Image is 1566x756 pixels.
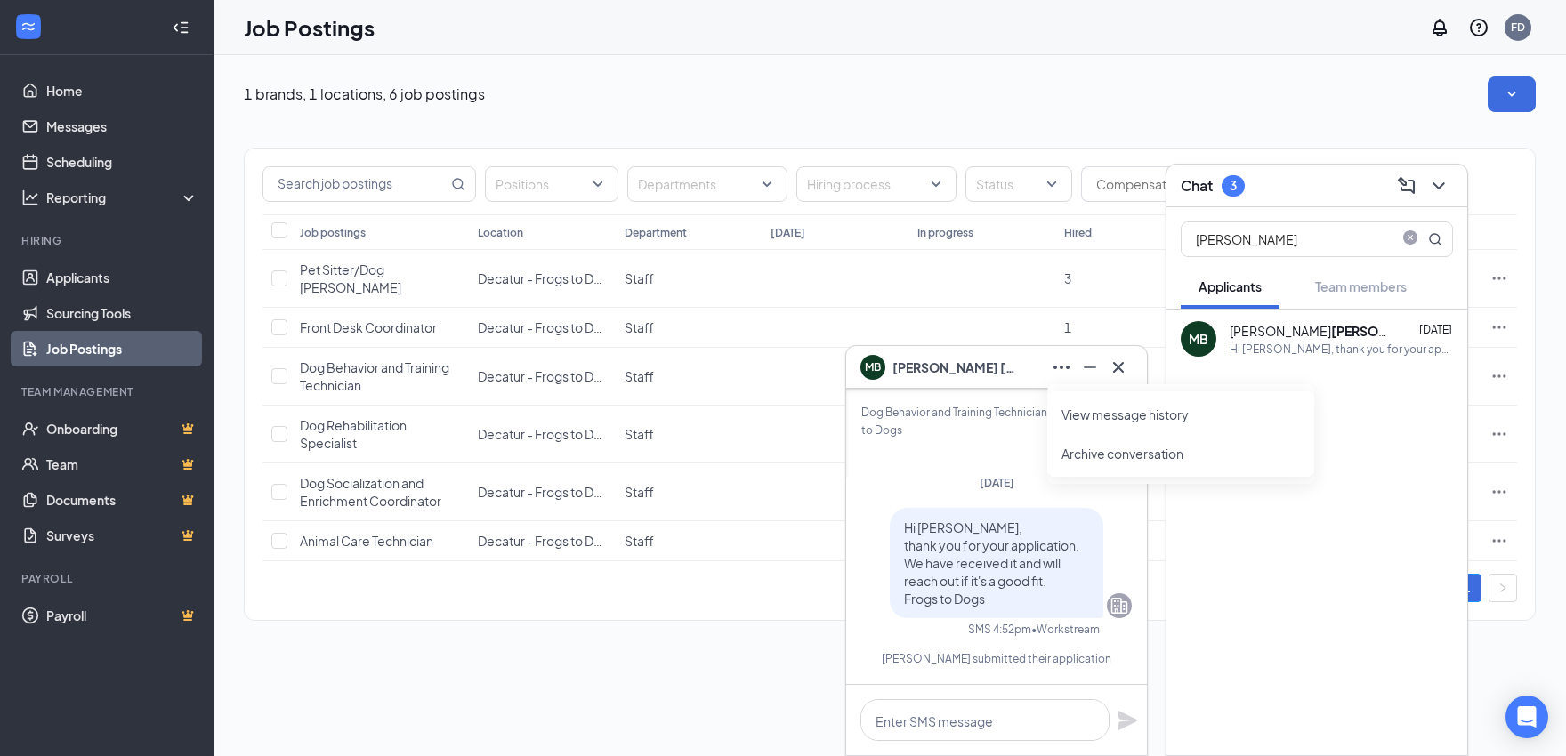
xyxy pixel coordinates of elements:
[1230,322,1390,340] div: [PERSON_NAME]
[478,484,616,500] span: Decatur - Frogs to Dogs
[1419,323,1452,336] span: [DATE]
[1064,319,1071,335] span: 1
[1400,230,1421,248] span: close-circle
[469,308,616,348] td: Decatur - Frogs to Dogs
[1392,172,1421,200] button: ComposeMessage
[1400,230,1421,245] span: close-circle
[1230,178,1237,193] div: 3
[625,533,654,549] span: Staff
[1181,176,1213,196] h3: Chat
[1182,222,1392,256] input: Search applicant
[1490,367,1508,385] svg: Ellipses
[1490,318,1508,336] svg: Ellipses
[1511,20,1525,35] div: FD
[616,308,763,348] td: Staff
[1055,214,1202,250] th: Hired
[469,250,616,308] td: Decatur - Frogs to Dogs
[300,417,407,451] span: Dog Rehabilitation Specialist
[625,368,654,384] span: Staff
[1489,574,1517,602] li: Next Page
[21,189,39,206] svg: Analysis
[1468,17,1489,38] svg: QuestionInfo
[46,260,198,295] a: Applicants
[300,225,366,240] div: Job postings
[478,319,616,335] span: Decatur - Frogs to Dogs
[1490,532,1508,550] svg: Ellipses
[1490,425,1508,443] svg: Ellipses
[300,319,437,335] span: Front Desk Coordinator
[1117,710,1138,731] svg: Plane
[616,406,763,463] td: Staff
[1061,406,1300,423] a: View message history
[300,475,441,509] span: Dog Socialization and Enrichment Coordinator
[46,518,198,553] a: SurveysCrown
[1031,622,1100,637] span: • Workstream
[478,368,616,384] span: Decatur - Frogs to Dogs
[1490,269,1508,287] svg: Ellipses
[244,84,485,104] p: 1 brands, 1 locations, 6 job postings
[46,144,198,180] a: Scheduling
[892,358,1017,377] span: [PERSON_NAME] [PERSON_NAME]
[616,521,763,561] td: Staff
[1051,357,1072,378] svg: Ellipses
[469,348,616,406] td: Decatur - Frogs to Dogs
[478,225,523,240] div: Location
[625,426,654,442] span: Staff
[616,348,763,406] td: Staff
[478,533,616,549] span: Decatur - Frogs to Dogs
[244,12,375,43] h1: Job Postings
[46,331,198,366] a: Job Postings
[20,18,37,36] svg: WorkstreamLogo
[46,295,198,331] a: Sourcing Tools
[1079,357,1101,378] svg: Minimize
[300,359,449,393] span: Dog Behavior and Training Technician
[904,519,1079,607] span: Hi [PERSON_NAME], thank you for your application. We have received it and will reach out if it's ...
[46,109,198,144] a: Messages
[478,270,616,286] span: Decatur - Frogs to Dogs
[1503,85,1521,103] svg: SmallChevronDown
[1064,270,1071,286] span: 3
[1428,175,1449,197] svg: ChevronDown
[21,384,195,399] div: Team Management
[1108,357,1129,378] svg: Cross
[46,189,199,206] div: Reporting
[469,406,616,463] td: Decatur - Frogs to Dogs
[46,446,198,482] a: TeamCrown
[625,319,654,335] span: Staff
[46,598,198,633] a: PayrollCrown
[1505,696,1548,738] div: Open Intercom Messenger
[1429,17,1450,38] svg: Notifications
[1076,353,1104,382] button: Minimize
[1331,323,1437,339] b: [PERSON_NAME]
[968,622,1031,637] div: SMS 4:52pm
[46,482,198,518] a: DocumentsCrown
[625,225,687,240] div: Department
[1189,330,1208,348] div: MB
[616,463,763,521] td: Staff
[1396,175,1417,197] svg: ComposeMessage
[469,521,616,561] td: Decatur - Frogs to Dogs
[263,167,448,201] input: Search job postings
[1096,174,1258,194] input: Compensation info
[861,404,1132,439] div: Dog Behavior and Training Technician • Decatur - Frogs to Dogs
[172,19,190,36] svg: Collapse
[1428,232,1442,246] svg: MagnifyingGlass
[625,270,654,286] span: Staff
[1104,353,1133,382] button: Cross
[300,261,401,295] span: Pet Sitter/Dog [PERSON_NAME]
[1490,483,1508,501] svg: Ellipses
[469,463,616,521] td: Decatur - Frogs to Dogs
[1061,445,1183,462] button: Archive conversation
[1047,353,1076,382] button: Ellipses
[46,411,198,446] a: OnboardingCrown
[1199,278,1262,294] span: Applicants
[1425,172,1453,200] button: ChevronDown
[46,73,198,109] a: Home
[908,214,1055,250] th: In progress
[1488,76,1536,112] button: SmallChevronDown
[21,233,195,248] div: Hiring
[1109,595,1130,616] svg: Company
[762,214,908,250] th: [DATE]
[300,533,433,549] span: Animal Care Technician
